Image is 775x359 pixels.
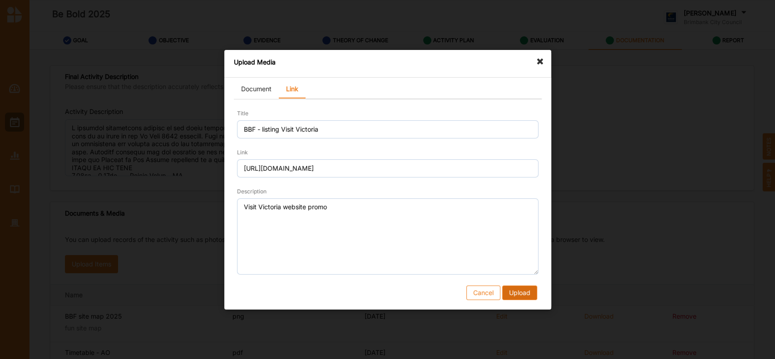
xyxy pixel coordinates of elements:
[237,159,538,177] input: Enter Link
[234,58,276,66] label: Upload Media
[237,198,538,274] textarea: Visit Victoria website promo
[237,120,538,138] input: Enter Title
[466,285,500,300] button: Cancel
[234,80,279,98] a: Document
[237,149,248,156] label: Link
[237,110,248,117] label: Title
[502,285,537,300] button: Upload
[237,187,267,195] label: Description
[279,80,306,98] a: Link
